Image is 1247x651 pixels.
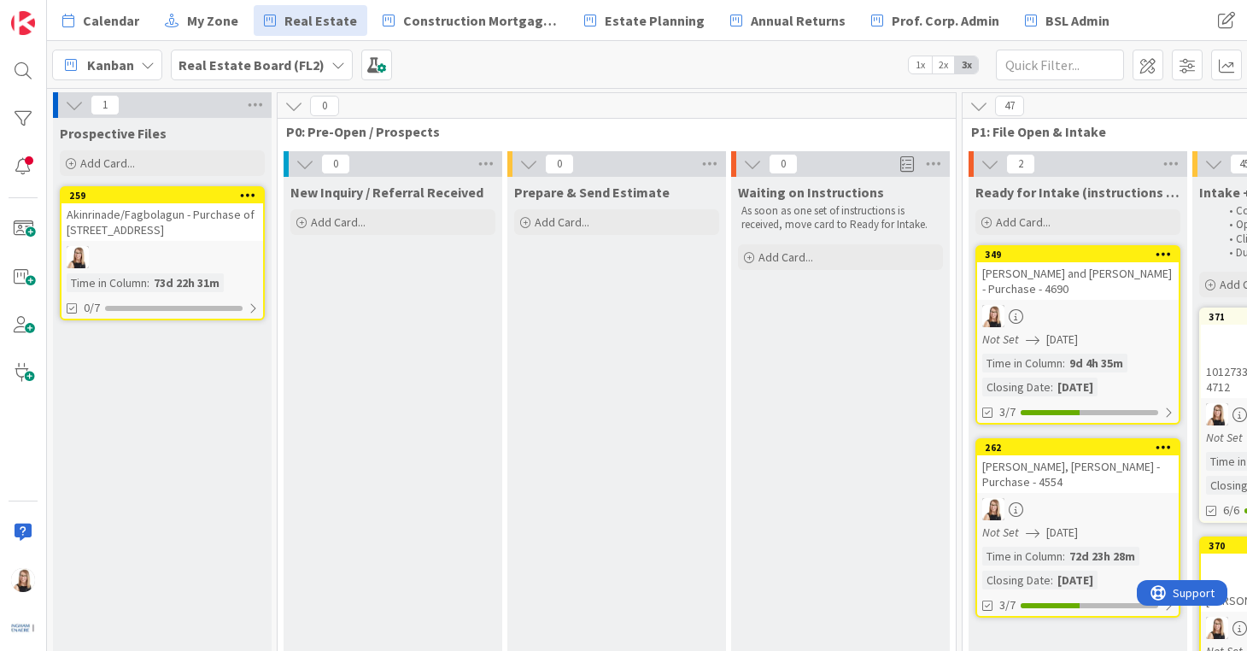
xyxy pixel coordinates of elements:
span: Estate Planning [605,10,705,31]
span: 2x [932,56,955,73]
span: 3x [955,56,978,73]
div: 259Akinrinade/Fagbolagun - Purchase of [STREET_ADDRESS] [61,188,263,241]
div: Closing Date [982,378,1051,396]
span: BSL Admin [1045,10,1109,31]
div: 259 [61,188,263,203]
div: Time in Column [67,273,147,292]
div: DB [977,305,1179,327]
span: : [1051,378,1053,396]
span: : [1063,547,1065,566]
img: DB [1206,403,1228,425]
span: : [147,273,149,292]
span: P0: Pre-Open / Prospects [286,123,934,140]
div: 72d 23h 28m [1065,547,1139,566]
span: My Zone [187,10,238,31]
div: DB [977,498,1179,520]
a: Estate Planning [574,5,715,36]
img: Visit kanbanzone.com [11,11,35,35]
a: BSL Admin [1015,5,1120,36]
span: Construction Mortgages - Draws [403,10,559,31]
span: 47 [995,96,1024,116]
span: Add Card... [311,214,366,230]
div: 73d 22h 31m [149,273,224,292]
div: 262[PERSON_NAME], [PERSON_NAME] - Purchase - 4554 [977,440,1179,493]
div: Akinrinade/Fagbolagun - Purchase of [STREET_ADDRESS] [61,203,263,241]
p: As soon as one set of instructions is received, move card to Ready for Intake. [741,204,940,232]
span: 1 [91,95,120,115]
div: Time in Column [982,547,1063,566]
span: Ready for Intake (instructions received) [975,184,1180,201]
span: Kanban [87,55,134,75]
div: Time in Column [982,354,1063,372]
img: DB [982,305,1004,327]
div: Closing Date [982,571,1051,589]
a: Prof. Corp. Admin [861,5,1010,36]
span: Add Card... [758,249,813,265]
div: 349[PERSON_NAME] and [PERSON_NAME] - Purchase - 4690 [977,247,1179,300]
span: Add Card... [535,214,589,230]
i: Not Set [1206,430,1243,445]
a: Construction Mortgages - Draws [372,5,569,36]
a: My Zone [155,5,249,36]
a: Calendar [52,5,149,36]
span: [DATE] [1046,331,1078,349]
span: New Inquiry / Referral Received [290,184,483,201]
div: 262 [977,440,1179,455]
img: DB [1206,617,1228,639]
span: 2 [1006,154,1035,174]
input: Quick Filter... [996,50,1124,80]
span: 0 [769,154,798,174]
a: 262[PERSON_NAME], [PERSON_NAME] - Purchase - 4554DBNot Set[DATE]Time in Column:72d 23h 28mClosing... [975,438,1180,618]
div: 9d 4h 35m [1065,354,1127,372]
img: DB [982,498,1004,520]
span: 3/7 [999,596,1016,614]
span: 0 [310,96,339,116]
img: DB [67,246,89,268]
a: 259Akinrinade/Fagbolagun - Purchase of [STREET_ADDRESS]DBTime in Column:73d 22h 31m0/7 [60,186,265,320]
span: Prospective Files [60,125,167,142]
div: 259 [69,190,263,202]
span: [DATE] [1046,524,1078,542]
a: 349[PERSON_NAME] and [PERSON_NAME] - Purchase - 4690DBNot Set[DATE]Time in Column:9d 4h 35mClosin... [975,245,1180,425]
div: [DATE] [1053,571,1098,589]
span: 0/7 [84,299,100,317]
div: [PERSON_NAME] and [PERSON_NAME] - Purchase - 4690 [977,262,1179,300]
span: 6/6 [1223,501,1239,519]
a: Real Estate [254,5,367,36]
span: Calendar [83,10,139,31]
span: 0 [321,154,350,174]
span: Waiting on Instructions [738,184,884,201]
span: : [1063,354,1065,372]
span: Prepare & Send Estimate [514,184,670,201]
span: Real Estate [284,10,357,31]
span: Support [36,3,78,23]
span: Annual Returns [751,10,846,31]
div: 349 [977,247,1179,262]
span: 0 [545,154,574,174]
img: avatar [11,616,35,640]
i: Not Set [982,331,1019,347]
span: 1x [909,56,932,73]
div: 349 [985,249,1179,261]
div: 262 [985,442,1179,454]
span: : [1051,571,1053,589]
div: DB [61,246,263,268]
img: DB [11,568,35,592]
span: 3/7 [999,403,1016,421]
span: Prof. Corp. Admin [892,10,999,31]
b: Real Estate Board (FL2) [179,56,325,73]
i: Not Set [982,525,1019,540]
a: Annual Returns [720,5,856,36]
div: [PERSON_NAME], [PERSON_NAME] - Purchase - 4554 [977,455,1179,493]
div: [DATE] [1053,378,1098,396]
span: Add Card... [996,214,1051,230]
span: Add Card... [80,155,135,171]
